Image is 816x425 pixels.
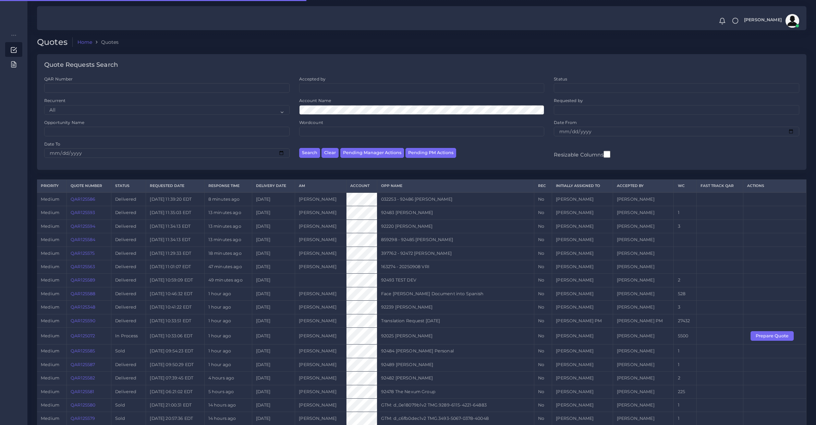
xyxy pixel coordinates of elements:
td: [DATE] [252,314,295,327]
td: Delivered [111,301,146,314]
td: [DATE] 10:59:09 EDT [146,274,204,287]
button: Pending Manager Actions [340,148,404,158]
td: Translation Request [DATE] [377,314,534,327]
button: Clear [321,148,339,158]
td: [PERSON_NAME] [613,358,674,371]
td: [PERSON_NAME] [295,260,346,273]
td: [PERSON_NAME] [552,385,613,398]
th: Response Time [204,180,252,192]
label: Date From [554,120,577,125]
th: Initially Assigned to [552,180,613,192]
td: [PERSON_NAME] [613,385,674,398]
span: medium [41,237,59,242]
td: 4 hours ago [204,372,252,385]
td: [PERSON_NAME] [295,372,346,385]
td: [DATE] 10:46:32 EDT [146,287,204,300]
th: Status [111,180,146,192]
td: 8 minutes ago [204,192,252,206]
td: [PERSON_NAME] [295,385,346,398]
td: [PERSON_NAME] [295,233,346,247]
span: medium [41,224,59,229]
label: Requested by [554,98,583,103]
td: [DATE] [252,220,295,233]
a: [PERSON_NAME]avatar [741,14,802,28]
td: 92239 [PERSON_NAME] [377,301,534,314]
th: Accepted by [613,180,674,192]
td: [PERSON_NAME] [552,192,613,206]
td: [PERSON_NAME] [295,247,346,260]
td: [PERSON_NAME] [613,287,674,300]
td: 13 minutes ago [204,220,252,233]
td: [PERSON_NAME] [295,314,346,327]
td: 92483 [PERSON_NAME] [377,206,534,220]
td: [DATE] 11:35:03 EDT [146,206,204,220]
span: medium [41,304,59,310]
a: QAR125586 [71,197,95,202]
td: 92220 [PERSON_NAME] [377,220,534,233]
label: Wordcount [299,120,323,125]
td: [PERSON_NAME] [552,260,613,273]
span: [PERSON_NAME] [744,18,782,22]
td: [PERSON_NAME] [295,398,346,412]
td: [PERSON_NAME] [295,206,346,220]
td: Delivered [111,287,146,300]
a: QAR125579 [71,416,95,421]
td: [PERSON_NAME] [552,327,613,344]
td: 1 hour ago [204,301,252,314]
td: [PERSON_NAME] PM [552,314,613,327]
span: medium [41,318,59,323]
td: [PERSON_NAME] [552,345,613,358]
td: [PERSON_NAME] [613,192,674,206]
a: QAR125348 [71,304,95,310]
a: Home [77,39,93,46]
th: Requested Date [146,180,204,192]
td: Delivered [111,247,146,260]
td: [DATE] 09:54:23 EDT [146,345,204,358]
input: Resizable Columns [604,150,610,159]
td: [PERSON_NAME] PM [613,314,674,327]
td: [DATE] 11:01:07 EDT [146,260,204,273]
td: 528 [674,287,697,300]
td: Delivered [111,192,146,206]
td: [DATE] [252,287,295,300]
button: Search [299,148,320,158]
th: REC [534,180,552,192]
td: [PERSON_NAME] [295,301,346,314]
td: No [534,274,552,287]
td: 1 hour ago [204,287,252,300]
td: [PERSON_NAME] [613,398,674,412]
td: [DATE] 07:39:45 EDT [146,372,204,385]
td: [PERSON_NAME] [613,206,674,220]
td: Delivered [111,206,146,220]
td: [PERSON_NAME] [552,398,613,412]
td: No [534,287,552,300]
span: medium [41,197,59,202]
th: Delivery Date [252,180,295,192]
td: GTM: d_0e18079b1v2 TMG.9289-6115-4221-64883 [377,398,534,412]
td: 1 hour ago [204,345,252,358]
td: No [534,260,552,273]
td: No [534,206,552,220]
td: Delivered [111,260,146,273]
label: Accepted by [299,76,326,82]
td: Delivered [111,372,146,385]
td: 032253 - 92486 [PERSON_NAME] [377,192,534,206]
td: Delivered [111,385,146,398]
td: No [534,345,552,358]
th: Priority [37,180,66,192]
span: medium [41,251,59,256]
span: medium [41,375,59,380]
td: 2 [674,372,697,385]
label: Date To [44,141,60,147]
td: Delivered [111,358,146,371]
label: QAR Number [44,76,73,82]
td: [DATE] 11:29:33 EDT [146,247,204,260]
td: [PERSON_NAME] [613,372,674,385]
td: 397762 - 92472 [PERSON_NAME] [377,247,534,260]
a: QAR125593 [71,210,95,215]
td: [DATE] [252,372,295,385]
h2: Quotes [37,37,73,47]
td: [PERSON_NAME] [613,301,674,314]
span: medium [41,291,59,296]
td: [DATE] 21:00:31 EDT [146,398,204,412]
